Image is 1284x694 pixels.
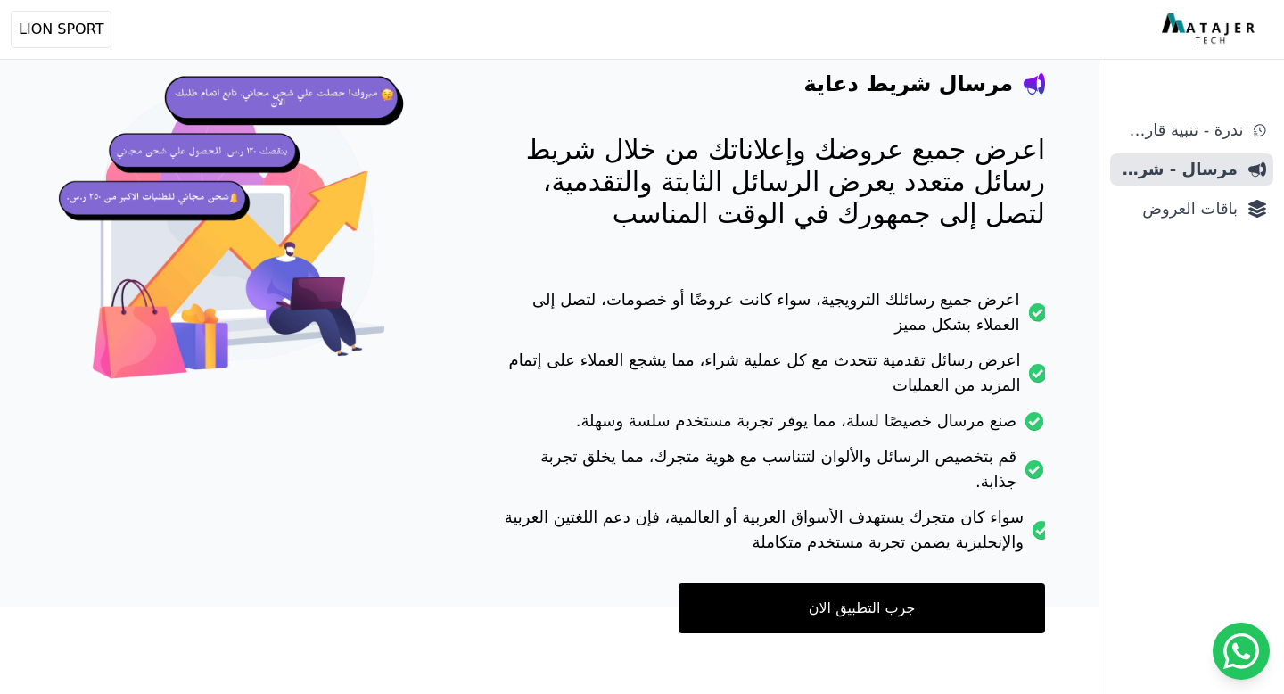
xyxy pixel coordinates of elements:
span: باقات العروض [1117,196,1238,221]
h4: مرسال شريط دعاية [804,70,1013,98]
img: MatajerTech Logo [1162,13,1259,45]
li: قم بتخصيص الرسائل والألوان لتتناسب مع هوية متجرك، مما يخلق تجربة جذابة. [496,444,1045,505]
a: جرب التطبيق الان [679,583,1045,633]
p: اعرض جميع عروضك وإعلاناتك من خلال شريط رسائل متعدد يعرض الرسائل الثابتة والتقدمية، لتصل إلى جمهور... [496,134,1045,230]
span: LION SPORT [19,19,103,40]
li: اعرض جميع رسائلك الترويجية، سواء كانت عروضًا أو خصومات، لتصل إلى العملاء بشكل مميز [496,287,1045,348]
span: مرسال - شريط دعاية [1117,157,1238,182]
button: LION SPORT [11,11,111,48]
span: ندرة - تنبية قارب علي النفاذ [1117,118,1243,143]
li: سواء كان متجرك يستهدف الأسواق العربية أو العالمية، فإن دعم اللغتين العربية والإنجليزية يضمن تجربة... [496,505,1045,566]
img: hero [53,55,424,426]
li: صنع مرسال خصيصًا لسلة، مما يوفر تجربة مستخدم سلسة وسهلة. [496,409,1045,444]
li: اعرض رسائل تقدمية تتحدث مع كل عملية شراء، مما يشجع العملاء على إتمام المزيد من العمليات [496,348,1045,409]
